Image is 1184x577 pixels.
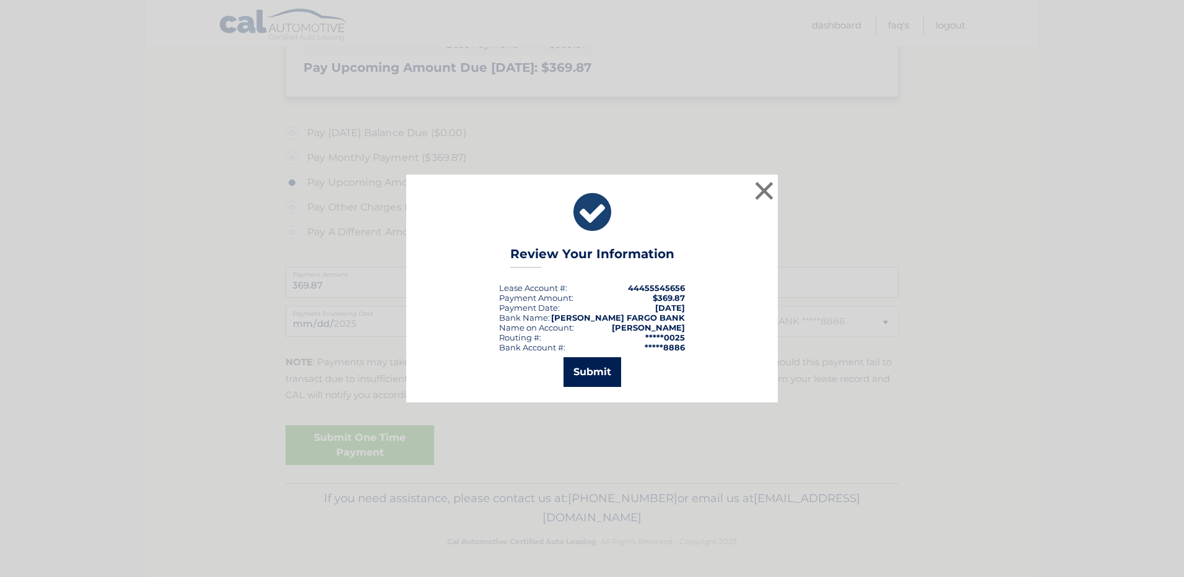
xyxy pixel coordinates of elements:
div: Lease Account #: [499,283,567,293]
span: [DATE] [655,303,685,313]
button: Submit [564,357,621,387]
div: Bank Account #: [499,342,565,352]
div: Routing #: [499,332,541,342]
div: Name on Account: [499,323,574,332]
strong: 44455545656 [628,283,685,293]
strong: [PERSON_NAME] FARGO BANK [551,313,685,323]
div: : [499,303,560,313]
div: Bank Name: [499,313,550,323]
strong: [PERSON_NAME] [612,323,685,332]
button: × [752,178,777,203]
div: Payment Amount: [499,293,573,303]
h3: Review Your Information [510,246,674,268]
span: $369.87 [653,293,685,303]
span: Payment Date [499,303,558,313]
